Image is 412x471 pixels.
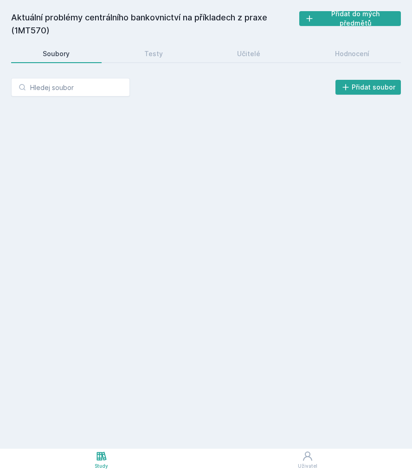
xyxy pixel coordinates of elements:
[144,49,163,58] div: Testy
[11,11,299,37] h2: Aktuální problémy centrálního bankovnictví na příkladech z praxe (1MT570)
[95,463,108,470] div: Study
[11,45,102,63] a: Soubory
[298,463,317,470] div: Uživatel
[43,49,70,58] div: Soubory
[335,49,369,58] div: Hodnocení
[335,80,401,95] button: Přidat soubor
[11,78,130,97] input: Hledej soubor
[303,45,401,63] a: Hodnocení
[299,11,401,26] button: Přidat do mých předmětů
[237,49,260,58] div: Učitelé
[206,45,292,63] a: Učitelé
[113,45,195,63] a: Testy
